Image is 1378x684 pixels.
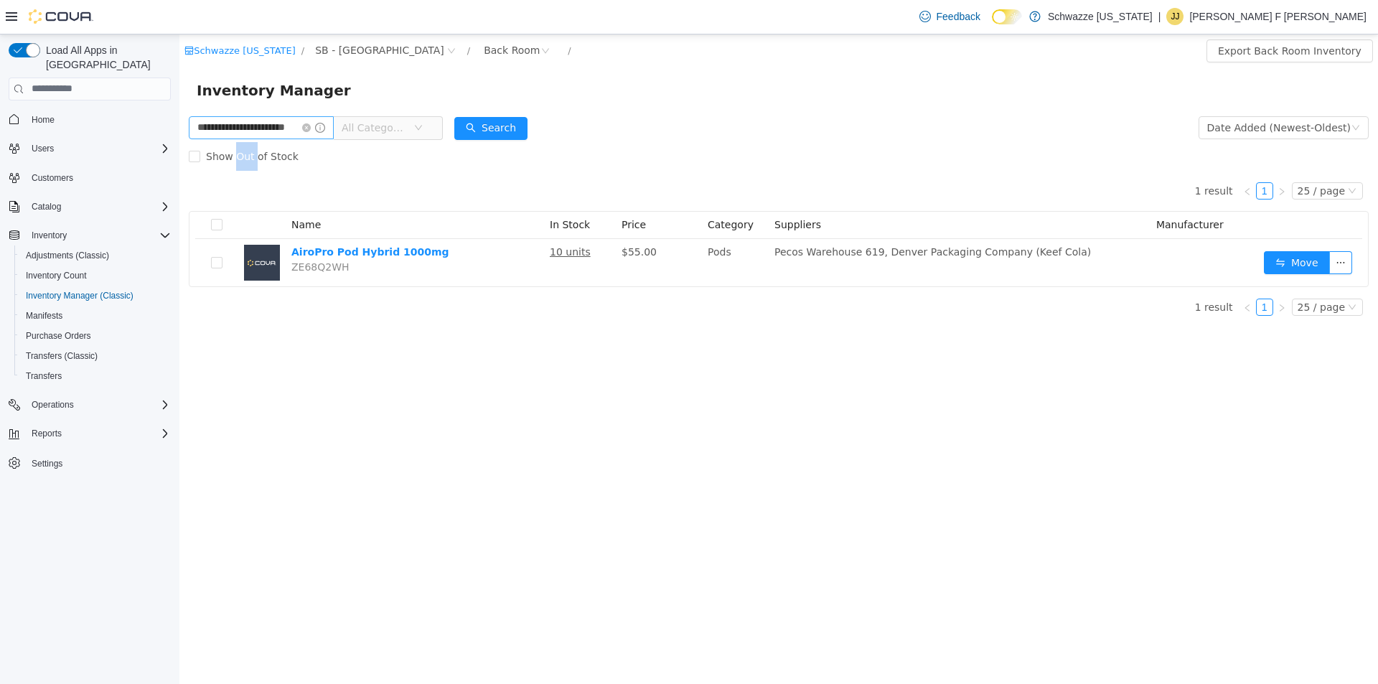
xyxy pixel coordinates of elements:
a: icon: shopSchwazze [US_STATE] [5,11,116,22]
a: Purchase Orders [20,327,97,345]
p: | [1158,8,1161,25]
span: Inventory Manager (Classic) [20,287,171,304]
div: 25 / page [1118,149,1166,164]
div: James Jr F Wade [1166,8,1184,25]
span: Settings [32,458,62,469]
img: AiroPro Pod Hybrid 1000mg placeholder [65,210,100,246]
button: Settings [3,452,177,473]
span: Adjustments (Classic) [20,247,171,264]
span: Load All Apps in [GEOGRAPHIC_DATA] [40,43,171,72]
span: Price [442,184,467,196]
li: Previous Page [1059,148,1077,165]
span: ZE68Q2WH [112,227,170,238]
span: / [288,11,291,22]
span: Operations [26,396,171,413]
button: Users [26,140,60,157]
i: icon: left [1064,153,1072,161]
a: Inventory Count [20,267,93,284]
span: Customers [32,172,73,184]
i: icon: left [1064,269,1072,278]
button: Inventory [3,225,177,245]
button: Inventory [26,227,72,244]
li: Previous Page [1059,264,1077,281]
button: Manifests [14,306,177,326]
span: Reports [32,428,62,439]
span: Transfers [26,370,62,382]
button: Customers [3,167,177,188]
span: Reports [26,425,171,442]
span: Inventory Count [20,267,171,284]
button: Catalog [26,198,67,215]
span: Users [32,143,54,154]
button: Users [3,139,177,159]
span: Name [112,184,141,196]
button: Transfers [14,366,177,386]
span: Transfers [20,367,171,385]
span: Inventory Manager (Classic) [26,290,133,301]
p: Schwazze [US_STATE] [1048,8,1153,25]
a: Transfers (Classic) [20,347,103,365]
button: Operations [3,395,177,415]
span: Home [32,114,55,126]
li: Next Page [1094,148,1111,165]
span: Inventory Count [26,270,87,281]
span: Dark Mode [992,24,993,25]
span: Inventory Manager [17,44,180,67]
img: Cova [29,9,93,24]
span: Inventory [32,230,67,241]
div: 25 / page [1118,265,1166,281]
button: Transfers (Classic) [14,346,177,366]
span: Users [26,140,171,157]
span: Customers [26,169,171,187]
button: icon: ellipsis [1150,217,1173,240]
i: icon: shop [5,11,14,21]
a: 1 [1077,265,1093,281]
span: Adjustments (Classic) [26,250,109,261]
span: Inventory [26,227,171,244]
span: Manifests [26,310,62,322]
span: Settings [26,454,171,472]
i: icon: info-circle [136,88,146,98]
span: / [122,11,125,22]
button: Inventory Count [14,266,177,286]
i: icon: down [1168,268,1177,278]
a: Settings [26,455,68,472]
button: Reports [3,423,177,444]
span: Home [26,111,171,128]
span: $55.00 [442,212,477,223]
span: Feedback [937,9,980,24]
i: icon: down [235,89,243,99]
button: Catalog [3,197,177,217]
span: Purchase Orders [20,327,171,345]
td: Pods [522,205,589,252]
button: icon: swapMove [1084,217,1150,240]
button: Inventory Manager (Classic) [14,286,177,306]
span: Suppliers [595,184,642,196]
span: All Categories [162,86,228,100]
p: [PERSON_NAME] F [PERSON_NAME] [1189,8,1367,25]
button: Purchase Orders [14,326,177,346]
span: / [388,11,391,22]
span: Operations [32,399,74,411]
a: Inventory Manager (Classic) [20,287,139,304]
a: Manifests [20,307,68,324]
div: Date Added (Newest-Oldest) [1028,83,1171,104]
span: Show Out of Stock [21,116,125,128]
input: Dark Mode [992,9,1022,24]
span: Manifests [20,307,171,324]
a: Feedback [914,2,986,31]
i: icon: down [1172,89,1181,99]
li: 1 [1077,148,1094,165]
span: Category [528,184,574,196]
span: Transfers (Classic) [26,350,98,362]
button: Adjustments (Classic) [14,245,177,266]
nav: Complex example [9,103,171,511]
span: Catalog [32,201,61,212]
span: Transfers (Classic) [20,347,171,365]
button: Home [3,109,177,130]
li: Next Page [1094,264,1111,281]
u: 10 units [370,212,411,223]
span: Pecos Warehouse 619, Denver Packaging Company (Keef Cola) [595,212,911,223]
button: Export Back Room Inventory [1027,5,1194,28]
span: Manufacturer [977,184,1044,196]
